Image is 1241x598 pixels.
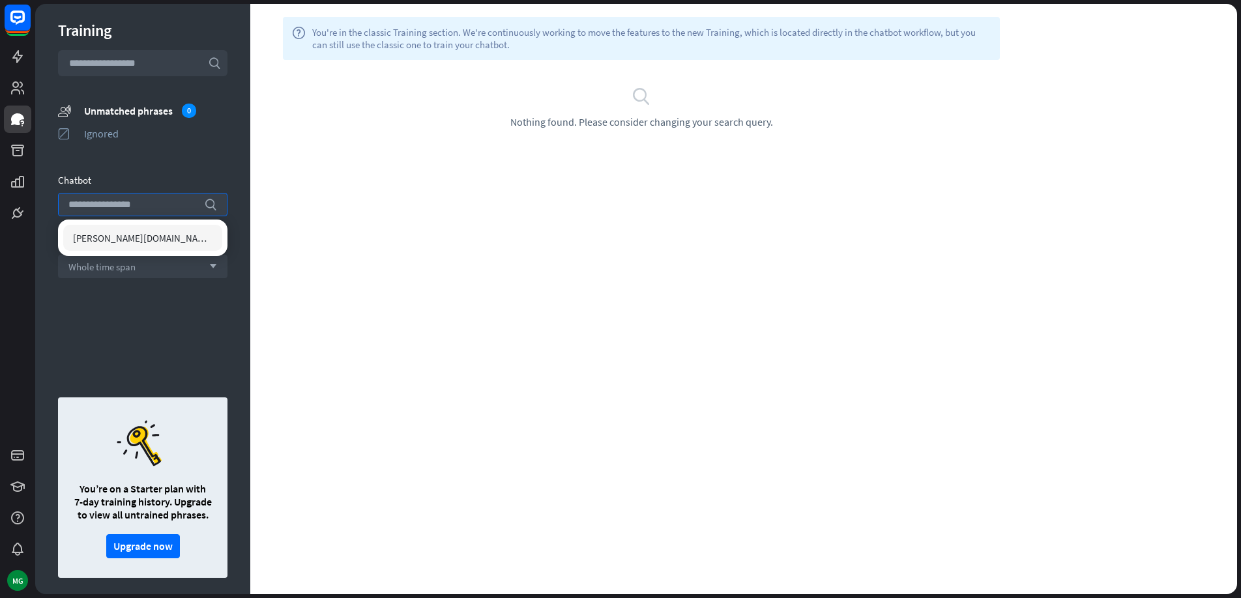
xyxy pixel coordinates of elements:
span: 7-day training history. Upgrade [74,495,212,508]
i: search [208,57,221,70]
button: Open LiveChat chat widget [10,5,50,44]
i: unmatched_phrases [58,104,71,117]
i: arrow_down [203,263,217,270]
div: Training [58,20,227,40]
div: 0 [182,104,196,118]
div: MG [7,570,28,591]
button: Upgrade now [106,534,180,558]
span: to view all untrained phrases. [78,508,209,521]
span: You're in the classic Training section. We're continuously working to move the features to the ne... [312,26,991,51]
i: ignored [58,127,71,140]
div: Unmatched phrases [84,104,227,118]
span: Whole time span [68,261,136,273]
span: [PERSON_NAME][DOMAIN_NAME] [73,232,212,244]
i: help [292,26,306,51]
div: Ignored [84,127,227,140]
div: Chatbot [58,174,227,186]
span: You’re on a Starter plan with [80,482,206,495]
i: search [204,198,217,211]
span: Nothing found. Please consider changing your search query. [510,115,773,128]
i: search [632,86,651,106]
